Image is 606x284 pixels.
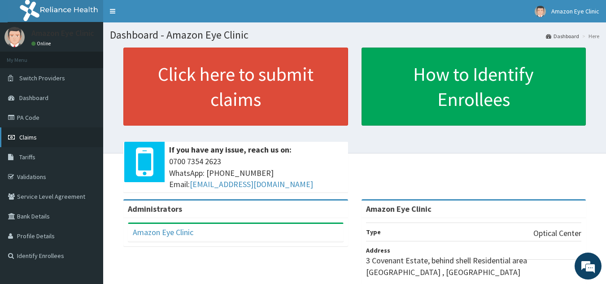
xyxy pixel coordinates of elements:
a: Click here to submit claims [123,48,348,126]
img: User Image [4,27,25,47]
strong: Amazon Eye Clinic [366,204,432,214]
a: Dashboard [546,32,579,40]
span: Amazon Eye Clinic [551,7,599,15]
h1: Dashboard - Amazon Eye Clinic [110,29,599,41]
li: Here [580,32,599,40]
span: Claims [19,133,37,141]
p: Optical Center [533,227,581,239]
span: Tariffs [19,153,35,161]
a: [EMAIL_ADDRESS][DOMAIN_NAME] [190,179,313,189]
a: Online [31,40,53,47]
a: How to Identify Enrollees [362,48,586,126]
span: 0700 7354 2623 WhatsApp: [PHONE_NUMBER] Email: [169,156,344,190]
b: Type [366,228,381,236]
img: User Image [535,6,546,17]
p: Amazon Eye Clinic [31,29,94,37]
a: Amazon Eye Clinic [133,227,193,237]
b: Address [366,246,390,254]
span: Dashboard [19,94,48,102]
span: Switch Providers [19,74,65,82]
b: Administrators [128,204,182,214]
p: 3 Covenant Estate, behind shell Residential area [GEOGRAPHIC_DATA] , [GEOGRAPHIC_DATA] [366,255,582,278]
b: If you have any issue, reach us on: [169,144,292,155]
